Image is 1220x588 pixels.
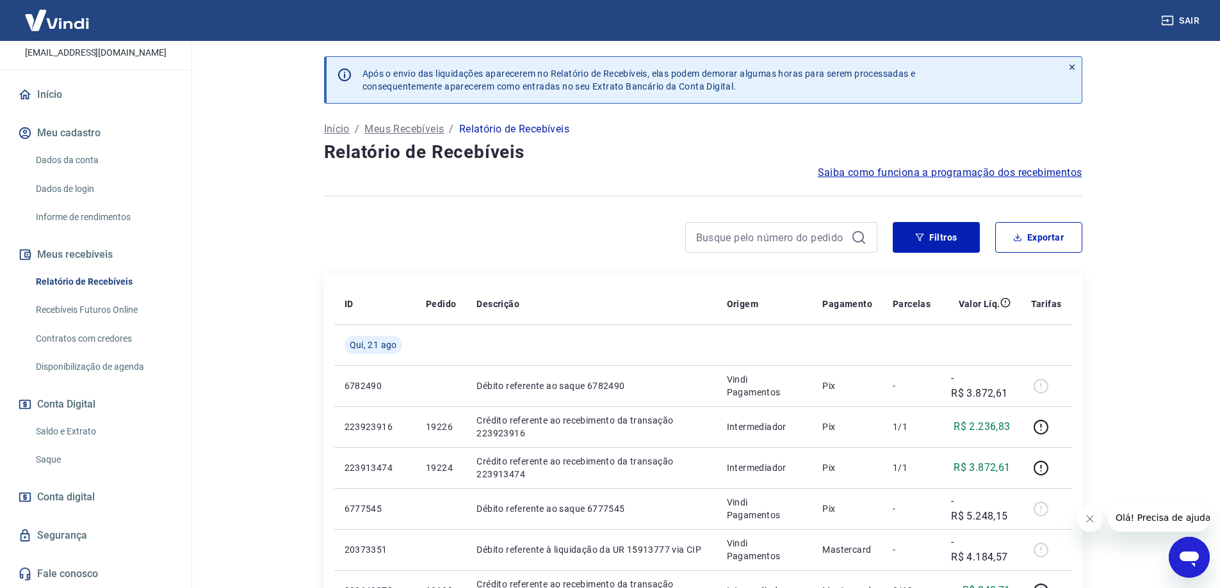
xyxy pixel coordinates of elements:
[15,390,176,418] button: Conta Digital
[727,537,802,562] p: Vindi Pagamentos
[727,298,758,310] p: Origem
[476,543,706,556] p: Débito referente à liquidação da UR 15913777 via CIP
[44,28,147,41] p: [PERSON_NAME]
[476,298,519,310] p: Descrição
[951,534,1010,565] p: -R$ 4.184,57
[893,298,931,310] p: Parcelas
[822,502,872,515] p: Pix
[324,122,350,137] a: Início
[822,420,872,433] p: Pix
[951,370,1010,401] p: -R$ 3.872,61
[1077,506,1103,532] iframe: Fechar mensagem
[818,165,1082,180] a: Saiba como funciona a programação dos recebimentos
[15,119,176,147] button: Meu cadastro
[476,455,706,481] p: Crédito referente ao recebimento da transação 223913474
[893,461,931,474] p: 1/1
[995,222,1082,253] button: Exportar
[727,496,802,521] p: Vindi Pagamentos
[727,420,802,433] p: Intermediador
[8,9,108,19] span: Olá! Precisa de ajuda?
[15,241,176,269] button: Meus recebíveis
[893,222,980,253] button: Filtros
[362,67,916,93] p: Após o envio das liquidações aparecerem no Relatório de Recebíveis, elas podem demorar algumas ho...
[31,176,176,202] a: Dados de login
[959,298,1000,310] p: Valor Líq.
[476,502,706,515] p: Débito referente ao saque 6777545
[893,543,931,556] p: -
[426,420,456,433] p: 19226
[25,46,167,60] p: [EMAIL_ADDRESS][DOMAIN_NAME]
[31,354,176,380] a: Disponibilização de agenda
[345,420,405,433] p: 223923916
[893,379,931,392] p: -
[1108,504,1210,532] iframe: Mensagem da empresa
[822,379,872,392] p: Pix
[31,297,176,323] a: Recebíveis Futuros Online
[459,122,569,137] p: Relatório de Recebíveis
[893,502,931,515] p: -
[31,204,176,230] a: Informe de rendimentos
[37,488,95,506] span: Conta digital
[31,269,176,295] a: Relatório de Recebíveis
[954,419,1010,434] p: R$ 2.236,83
[31,447,176,473] a: Saque
[449,122,453,137] p: /
[345,543,405,556] p: 20373351
[476,379,706,392] p: Débito referente ao saque 6782490
[345,298,354,310] p: ID
[476,414,706,440] p: Crédito referente ao recebimento da transação 223923916
[345,502,405,515] p: 6777545
[1159,9,1205,33] button: Sair
[355,122,359,137] p: /
[426,298,456,310] p: Pedido
[1169,537,1210,578] iframe: Botão para abrir a janela de mensagens
[15,81,176,109] a: Início
[727,373,802,399] p: Vindi Pagamentos
[822,298,872,310] p: Pagamento
[345,461,405,474] p: 223913474
[893,420,931,433] p: 1/1
[15,483,176,511] a: Conta digital
[15,521,176,550] a: Segurança
[31,147,176,173] a: Dados da conta
[954,460,1010,475] p: R$ 3.872,61
[345,379,405,392] p: 6782490
[727,461,802,474] p: Intermediador
[1031,298,1062,310] p: Tarifas
[324,139,1082,165] h4: Relatório de Recebíveis
[696,228,846,247] input: Busque pelo número do pedido
[951,493,1010,524] p: -R$ 5.248,15
[426,461,456,474] p: 19224
[15,560,176,588] a: Fale conosco
[15,1,99,40] img: Vindi
[350,338,397,351] span: Qui, 21 ago
[31,418,176,445] a: Saldo e Extrato
[822,543,872,556] p: Mastercard
[364,122,444,137] a: Meus Recebíveis
[822,461,872,474] p: Pix
[31,326,176,352] a: Contratos com credores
